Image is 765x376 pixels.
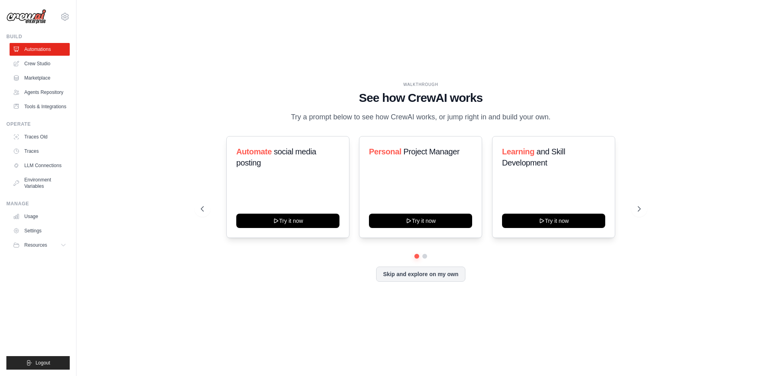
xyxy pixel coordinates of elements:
a: Crew Studio [10,57,70,70]
div: Build [6,33,70,40]
img: Logo [6,9,46,24]
div: WALKTHROUGH [201,82,641,88]
a: Settings [10,224,70,237]
a: LLM Connections [10,159,70,172]
span: Project Manager [404,147,460,156]
a: Agents Repository [10,86,70,99]
button: Logout [6,356,70,370]
button: Skip and explore on my own [376,267,465,282]
button: Try it now [236,214,339,228]
span: social media posting [236,147,316,167]
button: Try it now [369,214,472,228]
a: Traces Old [10,131,70,143]
h1: See how CrewAI works [201,91,641,105]
button: Resources [10,239,70,251]
a: Environment Variables [10,173,70,193]
a: Traces [10,145,70,158]
span: Resources [24,242,47,248]
a: Usage [10,210,70,223]
span: and Skill Development [502,147,565,167]
a: Tools & Integrations [10,100,70,113]
p: Try a prompt below to see how CrewAI works, or jump right in and build your own. [287,111,555,123]
span: Automate [236,147,272,156]
span: Logout [35,360,50,366]
div: Manage [6,201,70,207]
span: Personal [369,147,401,156]
span: Learning [502,147,534,156]
button: Try it now [502,214,605,228]
a: Automations [10,43,70,56]
div: Operate [6,121,70,127]
a: Marketplace [10,72,70,84]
